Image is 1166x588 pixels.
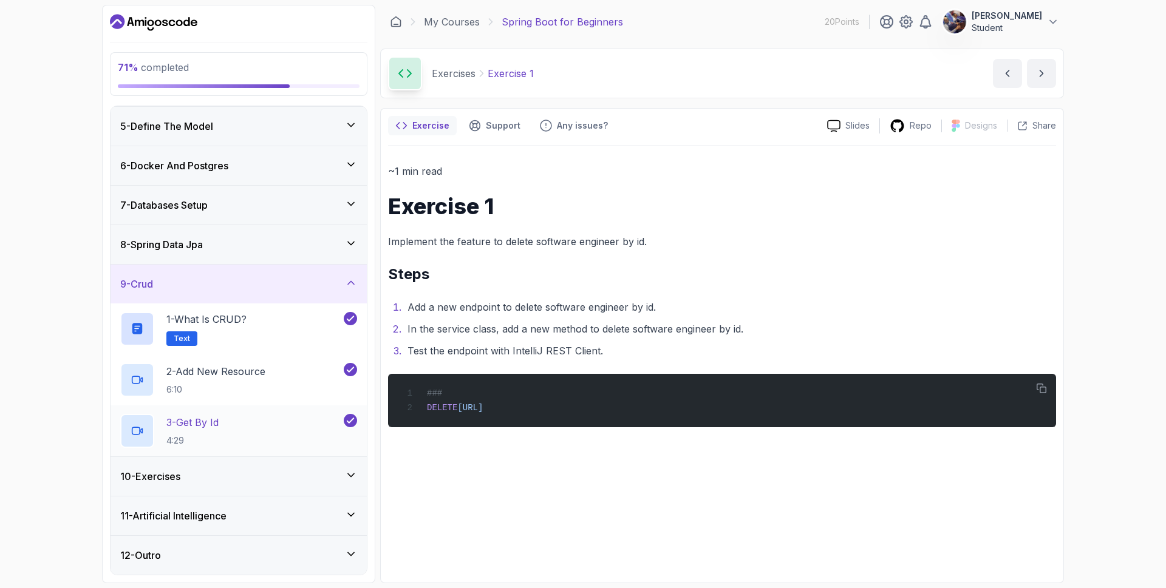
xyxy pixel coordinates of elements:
[502,15,623,29] p: Spring Boot for Beginners
[533,116,615,135] button: Feedback button
[457,403,483,413] span: [URL]
[120,509,227,523] h3: 11 - Artificial Intelligence
[388,233,1056,250] p: Implement the feature to delete software engineer by id.
[427,403,457,413] span: DELETE
[557,120,608,132] p: Any issues?
[118,61,138,73] span: 71 %
[111,146,367,185] button: 6-Docker And Postgres
[972,10,1042,22] p: [PERSON_NAME]
[404,299,1056,316] li: Add a new endpoint to delete software engineer by id.
[1032,120,1056,132] p: Share
[404,320,1056,337] li: In the service class, add a new method to delete software engineer by id.
[120,469,180,484] h3: 10 - Exercises
[166,384,265,396] p: 6:10
[174,334,190,343] span: Text
[825,16,859,28] p: 20 Points
[432,66,476,81] p: Exercises
[166,312,247,326] p: 1 - What is CRUD?
[120,277,153,291] h3: 9 - Crud
[118,61,189,73] span: completed
[111,457,367,496] button: 10-Exercises
[910,120,932,132] p: Repo
[404,342,1056,359] li: Test the endpoint with IntelliJ REST Client.
[120,548,161,563] h3: 12 - Outro
[111,107,367,146] button: 5-Define The Model
[388,265,1056,284] h2: Steps
[388,194,1056,218] h1: Exercise 1
[120,158,228,173] h3: 6 - Docker And Postgres
[390,16,402,28] a: Dashboard
[880,118,941,133] a: Repo
[120,198,208,212] h3: 7 - Databases Setup
[166,434,219,447] p: 4:29
[120,363,357,397] button: 2-Add New Resource6:10
[486,120,520,132] p: Support
[993,59,1022,88] button: previous content
[111,496,367,535] button: 11-Artificial Intelligence
[462,116,528,135] button: Support button
[166,415,219,430] p: 3 - Get By Id
[111,186,367,225] button: 7-Databases Setup
[120,312,357,346] button: 1-What is CRUD?Text
[424,15,480,29] a: My Courses
[120,237,203,252] h3: 8 - Spring Data Jpa
[166,364,265,379] p: 2 - Add New Resource
[965,120,997,132] p: Designs
[972,22,1042,34] p: Student
[488,66,534,81] p: Exercise 1
[943,10,966,33] img: user profile image
[388,116,457,135] button: notes button
[111,536,367,575] button: 12-Outro
[111,265,367,303] button: 9-Crud
[120,119,213,133] h3: 5 - Define The Model
[817,120,879,132] a: Slides
[1027,59,1056,88] button: next content
[1007,120,1056,132] button: Share
[110,13,197,32] a: Dashboard
[120,414,357,448] button: 3-Get By Id4:29
[412,120,449,132] p: Exercise
[111,225,367,264] button: 8-Spring Data Jpa
[388,163,1056,180] p: ~1 min read
[845,120,870,132] p: Slides
[943,10,1059,34] button: user profile image[PERSON_NAME]Student
[427,388,442,398] span: ###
